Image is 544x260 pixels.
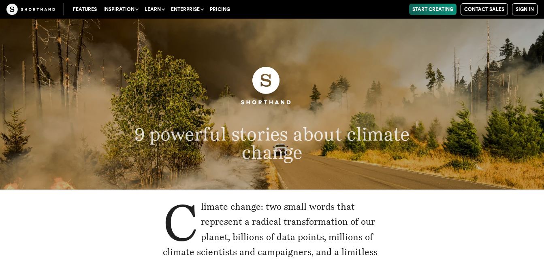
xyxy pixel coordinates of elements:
a: Pricing [207,4,233,15]
button: Enterprise [168,4,207,15]
button: Inspiration [100,4,141,15]
a: Start Creating [409,4,457,15]
a: Contact Sales [461,3,508,15]
a: Features [70,4,100,15]
img: The Craft [6,4,55,15]
a: Sign in [512,3,538,15]
span: 9 powerful stories about climate change [134,123,410,163]
button: Learn [141,4,168,15]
